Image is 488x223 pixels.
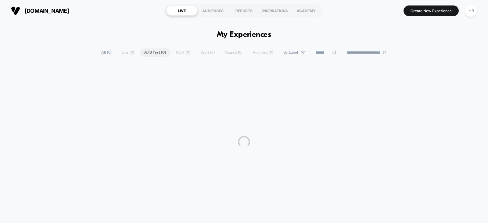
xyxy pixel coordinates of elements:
button: [DOMAIN_NAME] [9,6,71,16]
div: AUDIENCES [197,6,228,16]
span: By Label [283,50,298,55]
button: HR [463,5,479,17]
div: INSPIRATIONS [260,6,291,16]
img: Visually logo [11,6,20,15]
h1: My Experiences [217,30,271,39]
button: Create New Experience [404,5,459,16]
span: [DOMAIN_NAME] [25,8,69,14]
div: REPORTS [228,6,260,16]
div: LIVE [166,6,197,16]
img: end [382,51,386,54]
div: ACADEMY [291,6,322,16]
div: HR [465,5,477,17]
span: All ( 0 ) [97,48,116,57]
